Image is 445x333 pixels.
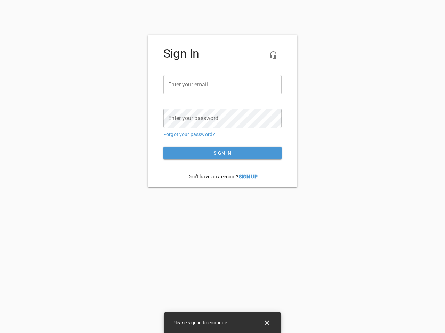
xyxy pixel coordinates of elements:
span: Sign in [169,149,276,157]
span: Please sign in to continue. [172,320,228,325]
a: Sign Up [239,174,258,179]
button: Close [259,314,275,331]
p: Don't have an account? [163,168,282,186]
button: Live Chat [265,47,282,63]
a: Forgot your password? [163,131,215,137]
button: Sign in [163,147,282,160]
h4: Sign In [163,47,282,61]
